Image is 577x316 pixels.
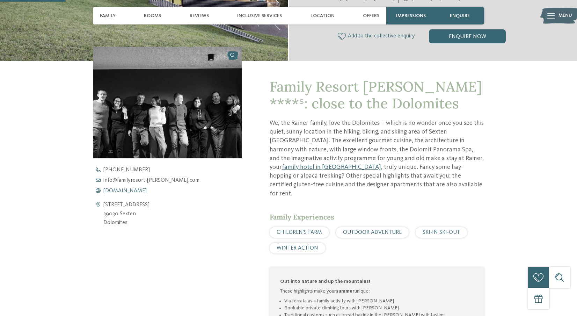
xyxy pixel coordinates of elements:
[103,188,147,194] span: [DOMAIN_NAME]
[103,167,150,173] span: [PHONE_NUMBER]
[270,119,484,198] p: We, the Rainer family, love the Dolomites – which is no wonder once you see this quiet, sunny loc...
[343,230,402,235] span: OUTDOOR ADVENTURE
[103,178,199,183] span: info@ familyresort-[PERSON_NAME]. com
[348,33,415,39] span: Add to the collective enquiry
[277,230,322,235] span: CHILDREN’S FARM
[93,178,254,183] a: info@familyresort-[PERSON_NAME].com
[270,78,482,112] span: Family Resort [PERSON_NAME] ****ˢ: close to the Dolomites
[363,13,379,19] span: Offers
[277,245,318,251] span: WINTER ACTION
[190,13,209,19] span: Reviews
[284,297,474,304] li: Via ferrata as a family activity with [PERSON_NAME]
[429,29,506,43] div: enquire now
[144,13,161,19] span: Rooms
[100,13,116,19] span: Family
[103,201,149,228] address: [STREET_ADDRESS] 39030 Sexten Dolomites
[450,13,470,19] span: enquire
[311,13,335,19] span: Location
[93,188,254,194] a: [DOMAIN_NAME]
[282,164,381,170] a: family hotel in [GEOGRAPHIC_DATA]
[270,213,334,221] span: Family Experiences
[423,230,460,235] span: SKI-IN SKI-OUT
[93,47,242,158] img: Our family hotel in Sexten, your holiday home in the Dolomiten
[280,288,474,295] p: These highlights make your unique:
[336,289,355,294] strong: summer
[237,13,282,19] span: Inclusive services
[280,279,370,284] strong: Out into nature and up the mountains!
[93,167,254,173] a: [PHONE_NUMBER]
[396,13,426,19] span: Impressions
[284,304,474,311] li: Bookable private climbing tours with [PERSON_NAME]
